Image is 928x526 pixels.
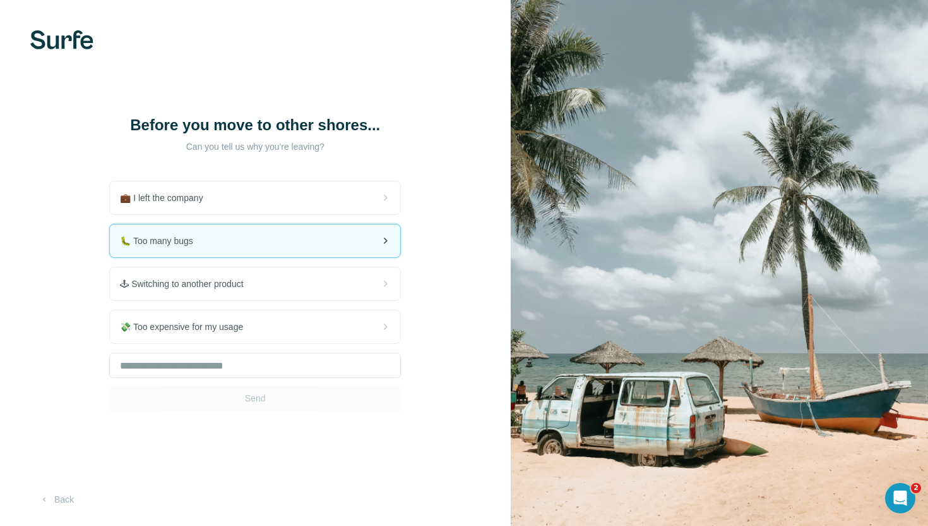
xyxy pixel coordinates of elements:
[120,321,253,333] span: 💸 Too expensive for my usage
[129,115,381,135] h1: Before you move to other shores...
[129,140,381,153] p: Can you tell us why you're leaving?
[911,483,921,493] span: 2
[120,235,203,247] span: 🐛 Too many bugs
[120,278,253,290] span: 🕹 Switching to another product
[885,483,915,513] iframe: Intercom live chat
[120,192,213,204] span: 💼 I left the company
[30,30,93,49] img: Surfe's logo
[30,488,83,511] button: Back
